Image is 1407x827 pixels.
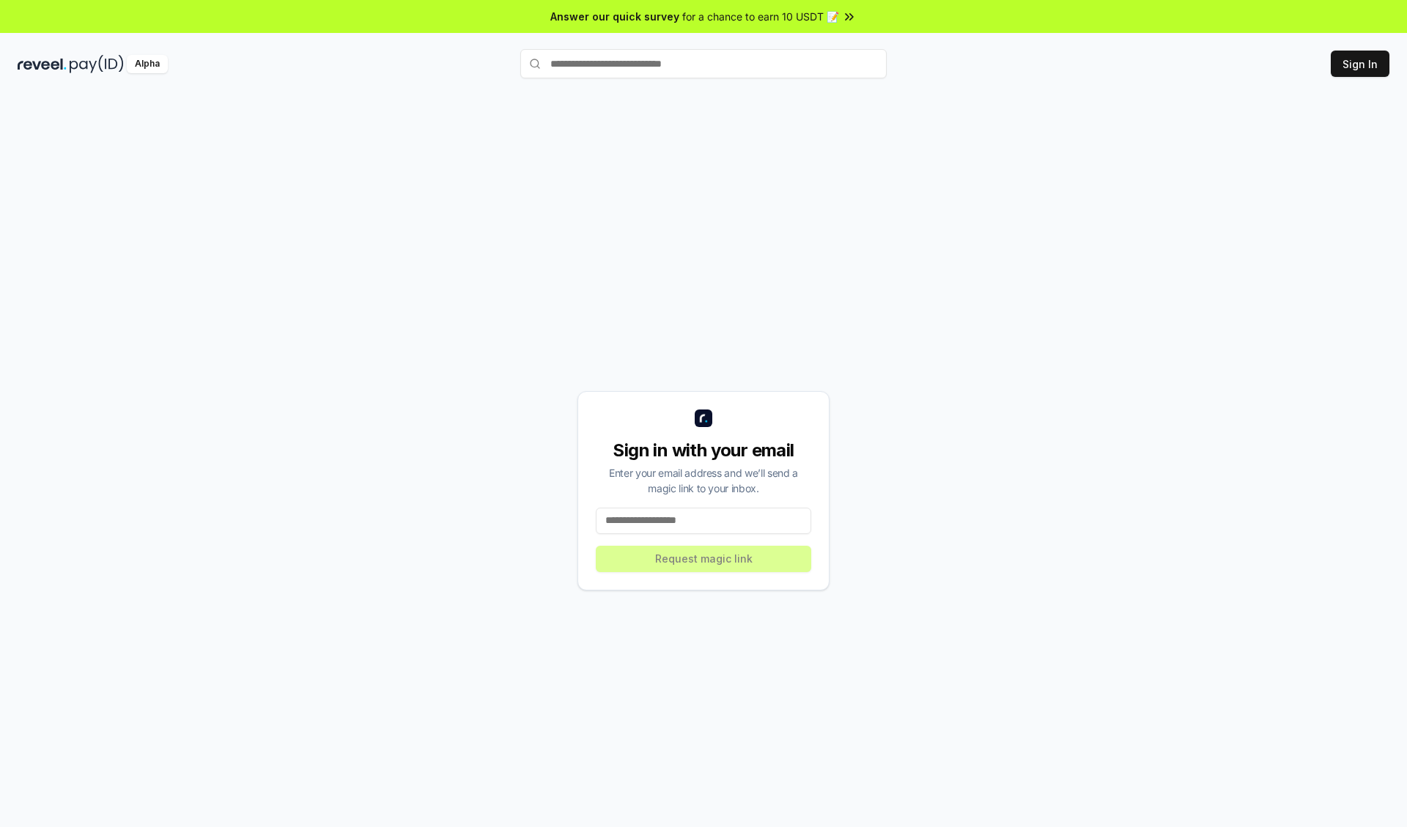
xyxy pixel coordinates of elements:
div: Alpha [127,55,168,73]
div: Sign in with your email [596,439,811,462]
img: reveel_dark [18,55,67,73]
button: Sign In [1331,51,1389,77]
div: Enter your email address and we’ll send a magic link to your inbox. [596,465,811,496]
img: pay_id [70,55,124,73]
span: Answer our quick survey [550,9,679,24]
span: for a chance to earn 10 USDT 📝 [682,9,839,24]
img: logo_small [695,409,712,427]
